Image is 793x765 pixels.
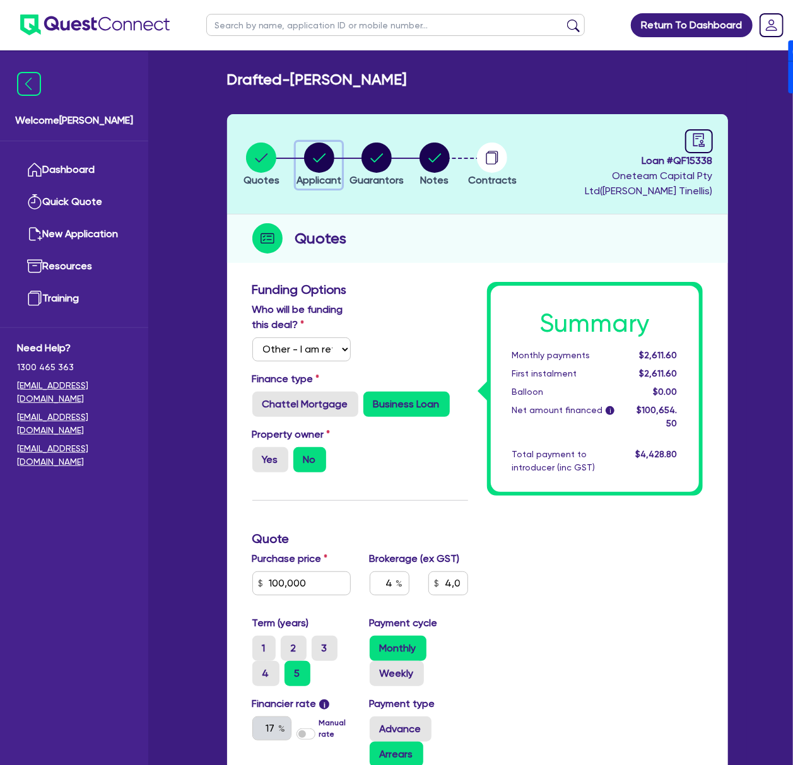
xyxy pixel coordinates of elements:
label: Purchase price [252,551,328,566]
div: Total payment to introducer (inc GST) [503,448,626,474]
span: $100,654.50 [637,405,677,428]
label: No [293,447,326,472]
span: $0.00 [653,387,677,397]
h2: Drafted - [PERSON_NAME] [227,71,407,89]
a: Dropdown toggle [755,9,788,42]
label: Payment type [370,696,435,711]
a: Return To Dashboard [631,13,753,37]
label: Chattel Mortgage [252,392,358,417]
img: resources [27,259,42,274]
span: audit [692,133,706,147]
label: 1 [252,636,276,661]
label: 4 [252,661,279,686]
span: Guarantors [350,174,404,186]
label: Business Loan [363,392,450,417]
span: i [606,406,614,415]
span: 1300 465 363 [17,361,131,374]
img: quest-connect-logo-blue [20,15,170,35]
span: Applicant [297,174,341,186]
button: Guarantors [349,142,404,189]
img: quick-quote [27,194,42,209]
div: Balloon [503,385,626,399]
label: Weekly [370,661,424,686]
a: Resources [17,250,131,283]
button: Quotes [243,142,280,189]
span: Oneteam Capital Pty Ltd ( [PERSON_NAME] Tinellis ) [585,170,713,197]
label: Yes [252,447,288,472]
a: [EMAIL_ADDRESS][DOMAIN_NAME] [17,411,131,437]
label: 5 [285,661,310,686]
span: $4,428.80 [635,449,677,459]
img: new-application [27,226,42,242]
button: Contracts [467,142,517,189]
label: Who will be funding this deal? [252,302,351,332]
span: Welcome [PERSON_NAME] [15,113,133,128]
span: $2,611.60 [639,350,677,360]
h3: Funding Options [252,282,468,297]
label: Manual rate [319,717,350,740]
a: Training [17,283,131,315]
label: Term (years) [252,616,309,631]
span: $2,611.60 [639,368,677,378]
a: [EMAIL_ADDRESS][DOMAIN_NAME] [17,442,131,469]
span: Notes [420,174,449,186]
label: 3 [312,636,338,661]
a: New Application [17,218,131,250]
span: Contracts [468,174,517,186]
h2: Quotes [295,227,347,250]
div: Monthly payments [503,349,626,362]
button: Notes [419,142,450,189]
a: Dashboard [17,154,131,186]
img: training [27,291,42,306]
label: Advance [370,716,432,742]
label: Finance type [252,371,320,387]
label: Monthly [370,636,426,661]
span: Quotes [244,174,279,186]
a: Quick Quote [17,186,131,218]
span: Loan # QF15338 [524,153,712,168]
div: First instalment [503,367,626,380]
span: i [319,699,329,710]
label: Brokerage (ex GST) [370,551,460,566]
a: [EMAIL_ADDRESS][DOMAIN_NAME] [17,379,131,406]
input: Search by name, application ID or mobile number... [206,14,585,36]
button: Applicant [296,142,342,189]
label: Payment cycle [370,616,438,631]
span: Need Help? [17,341,131,356]
label: 2 [281,636,307,661]
img: step-icon [252,223,283,254]
label: Property owner [252,427,331,442]
h3: Quote [252,531,468,546]
h1: Summary [512,308,678,339]
div: Net amount financed [503,404,626,430]
label: Financier rate [252,696,330,711]
img: icon-menu-close [17,72,41,96]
